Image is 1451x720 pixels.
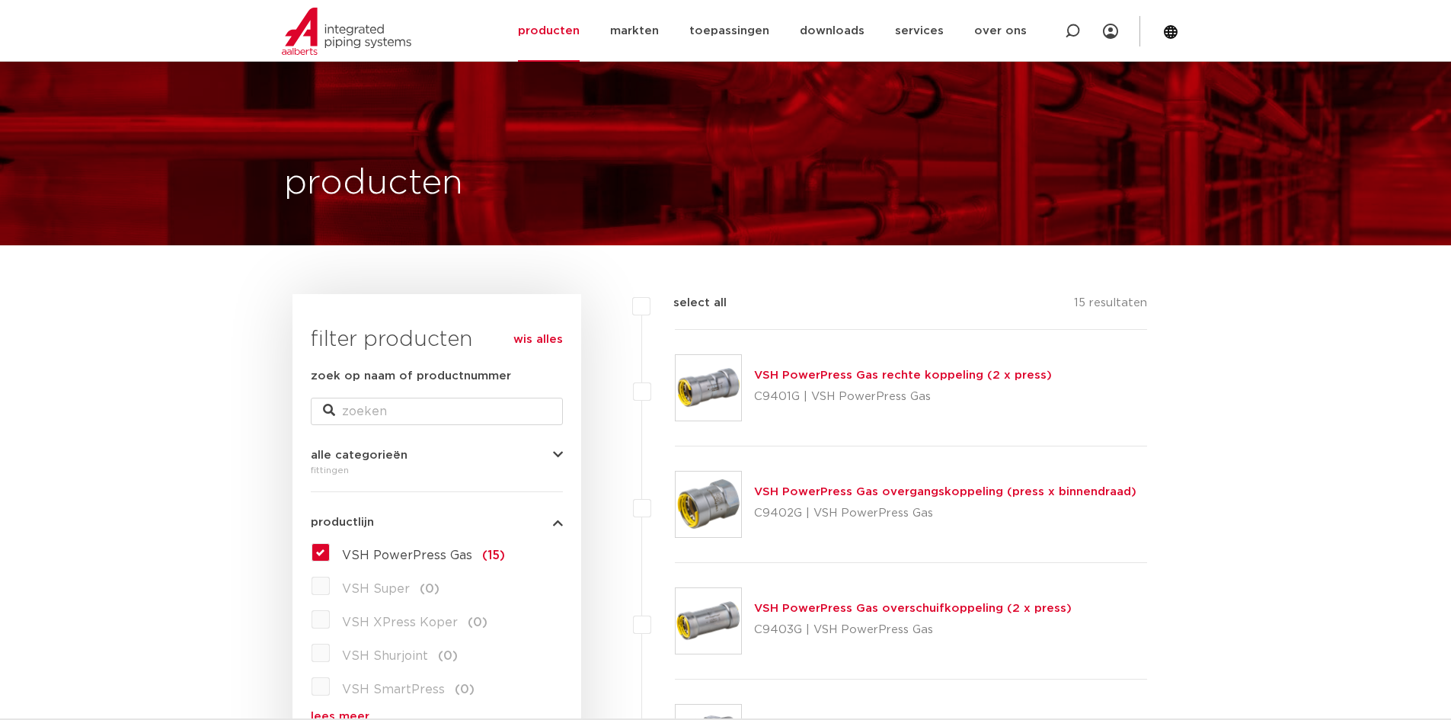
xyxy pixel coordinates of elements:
[676,588,741,654] img: Thumbnail for VSH PowerPress Gas overschuifkoppeling (2 x press)
[311,517,563,528] button: productlijn
[482,549,505,562] span: (15)
[342,683,445,696] span: VSH SmartPress
[342,549,472,562] span: VSH PowerPress Gas
[342,583,410,595] span: VSH Super
[468,616,487,629] span: (0)
[754,618,1072,642] p: C9403G | VSH PowerPress Gas
[311,367,511,386] label: zoek op naam of productnummer
[284,159,463,208] h1: producten
[676,355,741,421] img: Thumbnail for VSH PowerPress Gas rechte koppeling (2 x press)
[311,517,374,528] span: productlijn
[342,616,458,629] span: VSH XPress Koper
[311,398,563,425] input: zoeken
[754,603,1072,614] a: VSH PowerPress Gas overschuifkoppeling (2 x press)
[420,583,439,595] span: (0)
[311,450,407,461] span: alle categorieën
[676,472,741,537] img: Thumbnail for VSH PowerPress Gas overgangskoppeling (press x binnendraad)
[342,650,428,662] span: VSH Shurjoint
[455,683,475,696] span: (0)
[311,450,563,461] button: alle categorieën
[650,294,727,312] label: select all
[754,385,1052,409] p: C9401G | VSH PowerPress Gas
[311,461,563,479] div: fittingen
[1074,294,1147,318] p: 15 resultaten
[754,486,1136,498] a: VSH PowerPress Gas overgangskoppeling (press x binnendraad)
[754,501,1136,526] p: C9402G | VSH PowerPress Gas
[311,325,563,355] h3: filter producten
[513,331,563,349] a: wis alles
[754,370,1052,381] a: VSH PowerPress Gas rechte koppeling (2 x press)
[438,650,458,662] span: (0)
